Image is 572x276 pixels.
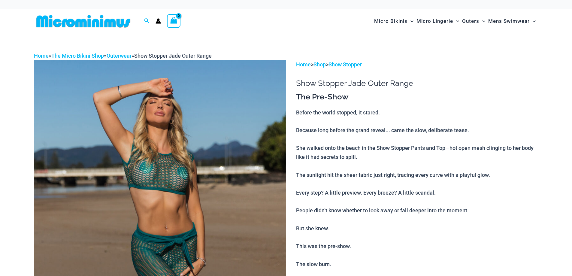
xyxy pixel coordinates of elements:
span: Micro Bikinis [374,14,407,29]
a: The Micro Bikini Shop [51,53,104,59]
h1: Show Stopper Jade Outer Range [296,79,538,88]
span: Mens Swimwear [488,14,530,29]
a: Account icon link [156,18,161,24]
span: Menu Toggle [453,14,459,29]
a: Search icon link [144,17,150,25]
span: Micro Lingerie [416,14,453,29]
span: Menu Toggle [479,14,485,29]
a: Home [34,53,49,59]
a: Micro LingerieMenu ToggleMenu Toggle [415,12,461,30]
span: Outers [462,14,479,29]
a: Home [296,61,311,68]
span: » » » [34,53,212,59]
a: OutersMenu ToggleMenu Toggle [461,12,487,30]
p: > > [296,60,538,69]
a: Shop [313,61,326,68]
h3: The Pre-Show [296,92,538,102]
a: Micro BikinisMenu ToggleMenu Toggle [373,12,415,30]
span: Menu Toggle [407,14,413,29]
img: MM SHOP LOGO FLAT [34,14,133,28]
a: Mens SwimwearMenu ToggleMenu Toggle [487,12,537,30]
nav: Site Navigation [372,11,538,31]
a: Show Stopper [328,61,362,68]
a: Outerwear [107,53,132,59]
span: Menu Toggle [530,14,536,29]
a: View Shopping Cart, empty [167,14,181,28]
span: Show Stopper Jade Outer Range [134,53,212,59]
